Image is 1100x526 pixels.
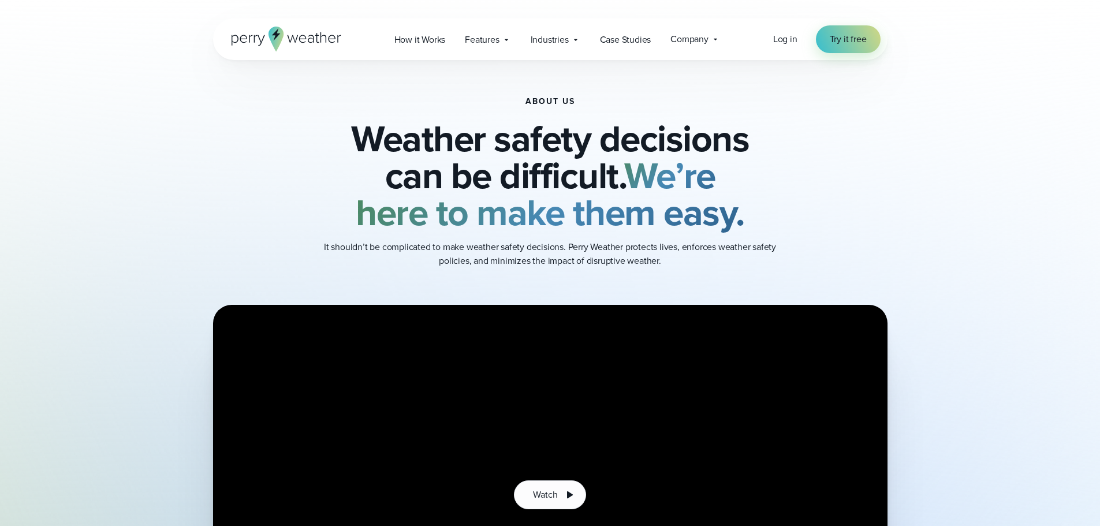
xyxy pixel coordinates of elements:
strong: We’re here to make them easy. [356,148,744,240]
span: Features [465,33,499,47]
a: Try it free [816,25,881,53]
p: It shouldn’t be complicated to make weather safety decisions. Perry Weather protects lives, enfor... [319,240,781,268]
span: Case Studies [600,33,651,47]
span: Try it free [830,32,867,46]
span: Watch [533,488,557,502]
a: Case Studies [590,28,661,51]
h2: Weather safety decisions can be difficult. [271,120,830,231]
span: Industries [531,33,569,47]
button: Watch [514,480,586,509]
h1: About Us [525,97,575,106]
span: Company [670,32,709,46]
a: Log in [773,32,797,46]
a: How it Works [385,28,456,51]
span: How it Works [394,33,446,47]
